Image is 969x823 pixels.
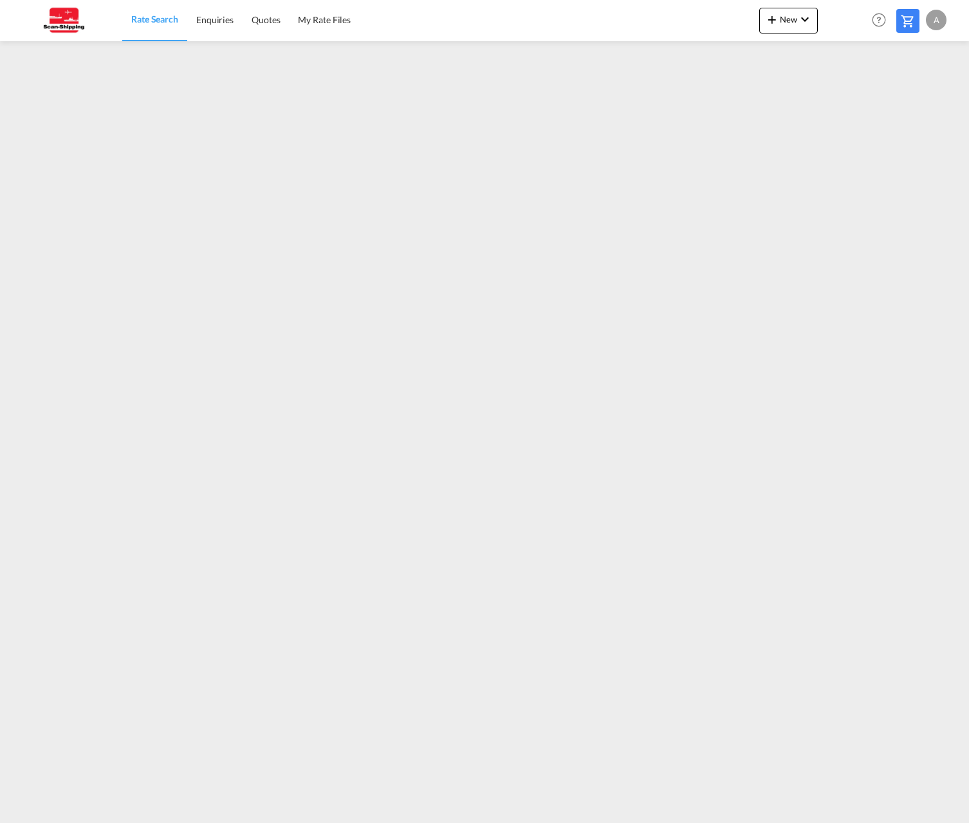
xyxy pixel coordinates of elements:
[868,9,896,32] div: Help
[764,14,813,24] span: New
[759,8,818,33] button: icon-plus 400-fgNewicon-chevron-down
[926,10,946,30] div: A
[131,14,178,24] span: Rate Search
[868,9,890,31] span: Help
[19,6,106,35] img: 123b615026f311ee80dabbd30bc9e10f.jpg
[252,14,280,25] span: Quotes
[298,14,351,25] span: My Rate Files
[196,14,234,25] span: Enquiries
[764,12,780,27] md-icon: icon-plus 400-fg
[797,12,813,27] md-icon: icon-chevron-down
